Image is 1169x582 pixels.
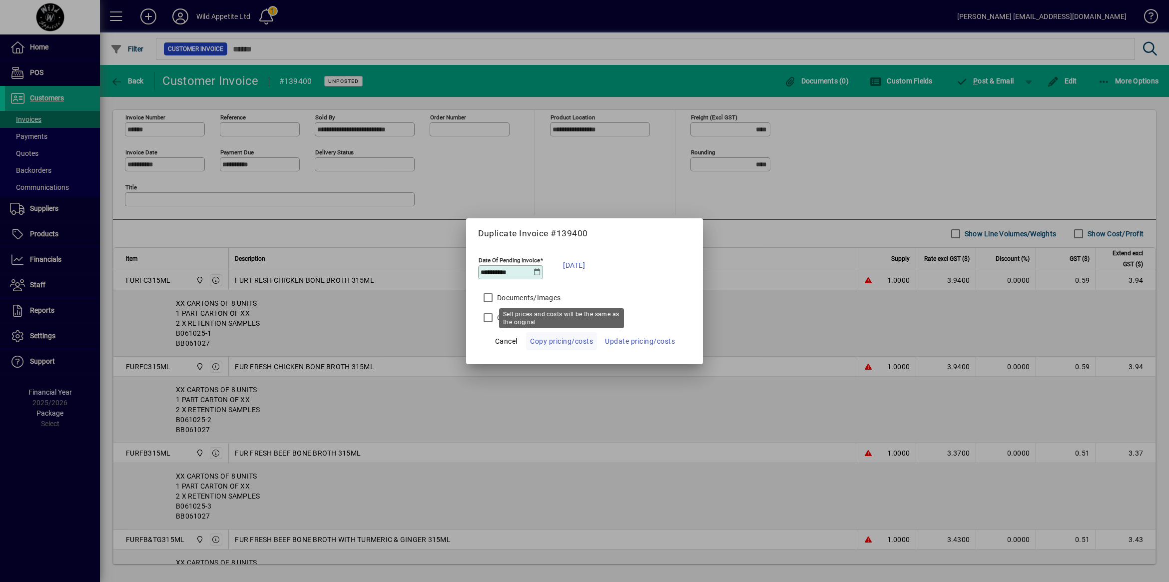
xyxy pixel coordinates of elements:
button: Copy pricing/costs [526,332,597,350]
h5: Duplicate Invoice #139400 [478,228,691,239]
span: [DATE] [563,259,585,271]
div: Sell prices and costs will be the same as the original [499,308,624,328]
span: Update pricing/costs [605,335,675,347]
button: [DATE] [558,253,590,278]
button: Cancel [490,332,522,350]
span: Copy pricing/costs [530,335,593,347]
span: Cancel [495,335,518,347]
label: Documents/Images [495,293,561,303]
mat-label: Date Of Pending Invoice [479,256,540,263]
button: Update pricing/costs [601,332,679,350]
